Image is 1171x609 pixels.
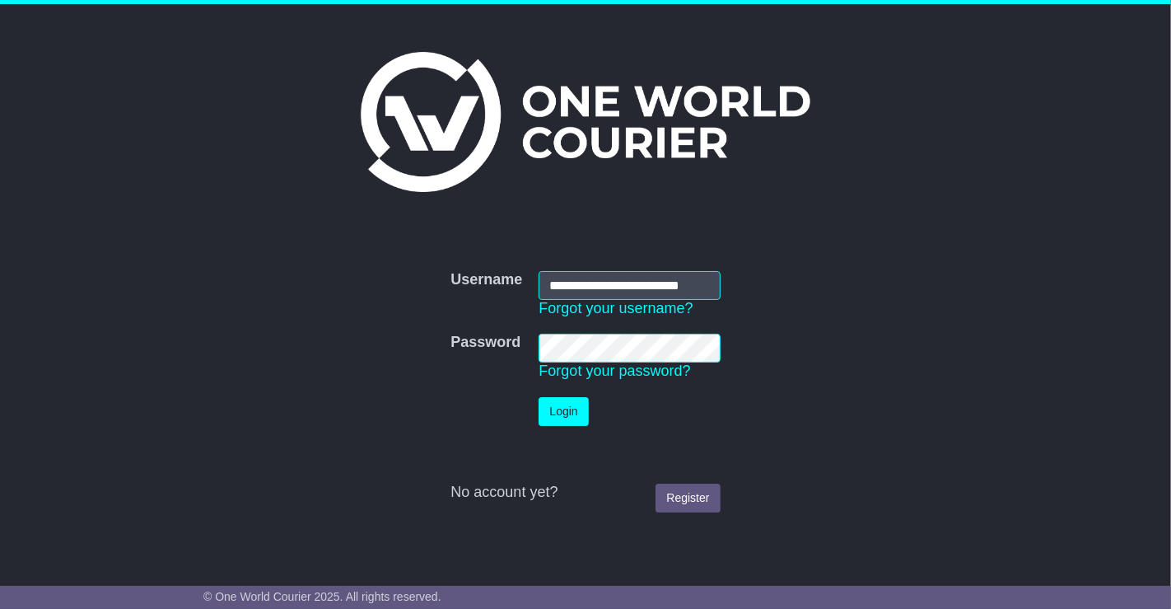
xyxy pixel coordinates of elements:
[450,271,522,289] label: Username
[539,363,690,379] a: Forgot your password?
[655,484,720,513] a: Register
[361,52,810,192] img: One World
[539,300,693,316] a: Forgot your username?
[539,397,588,426] button: Login
[450,334,520,352] label: Password
[203,590,441,603] span: © One World Courier 2025. All rights reserved.
[450,484,720,502] div: No account yet?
